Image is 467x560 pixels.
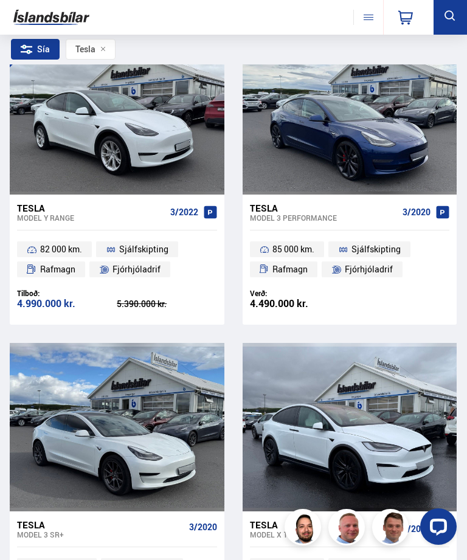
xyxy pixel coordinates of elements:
div: Tilboð: [17,289,117,298]
span: Rafmagn [272,262,308,277]
span: 3/2020 [189,522,217,532]
img: nhp88E3Fdnt1Opn2.png [286,511,323,547]
img: siFngHWaQ9KaOqBr.png [330,511,367,547]
div: Model X 1020HP [250,530,398,539]
div: Model 3 PERFORMANCE [250,213,398,222]
div: 5.390.000 kr. [117,300,216,308]
span: Rafmagn [40,262,75,277]
a: Tesla Model Y RANGE 3/2022 82 000 km. Sjálfskipting Rafmagn Fjórhjóladrif Tilboð: 4.990.000 kr. 5... [10,195,224,325]
span: Fjórhjóladrif [345,262,393,277]
img: FbJEzSuNWCJXmdc-.webp [374,511,410,547]
div: Tesla [250,202,398,213]
div: Tesla [250,519,398,530]
div: Verð: [250,289,350,298]
span: Sjálfskipting [351,242,401,257]
span: 85 000 km. [272,242,314,257]
div: Model Y RANGE [17,213,165,222]
span: Sjálfskipting [119,242,168,257]
div: Tesla [17,519,184,530]
div: Model 3 SR+ [17,530,184,539]
span: Fjórhjóladrif [112,262,161,277]
a: Tesla Model 3 PERFORMANCE 3/2020 85 000 km. Sjálfskipting Rafmagn Fjórhjóladrif Verð: 4.490.000 kr. [243,195,457,325]
div: Tesla [17,202,165,213]
div: 4.490.000 kr. [250,299,350,309]
img: G0Ugv5HjCgRt.svg [13,4,89,30]
iframe: LiveChat chat widget [410,503,462,555]
div: 4.990.000 kr. [17,299,117,309]
span: 3/2022 [170,207,198,217]
span: 82 000 km. [40,242,82,257]
span: 3/2020 [403,207,431,217]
